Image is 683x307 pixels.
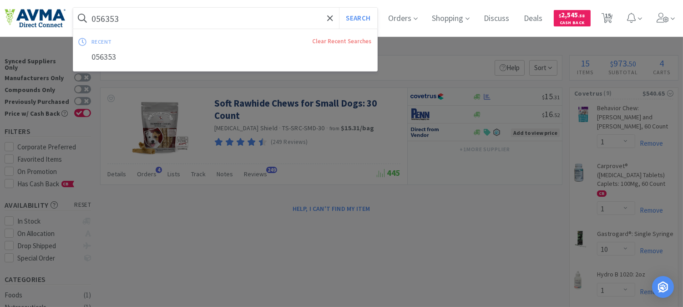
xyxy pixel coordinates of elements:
[73,8,377,29] input: Search by item, sku, manufacturer, ingredient, size...
[559,13,562,19] span: $
[73,49,377,66] div: 056353
[578,13,585,19] span: . 58
[559,10,585,19] span: 2,545
[5,9,66,28] img: e4e33dab9f054f5782a47901c742baa9_102.png
[91,35,212,49] div: recent
[598,15,617,24] a: 15
[339,8,377,29] button: Search
[521,15,546,23] a: Deals
[481,15,513,23] a: Discuss
[554,6,591,31] a: $2,545.58Cash Back
[559,20,585,26] span: Cash Back
[313,37,372,45] a: Clear Recent Searches
[652,276,674,298] div: Open Intercom Messenger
